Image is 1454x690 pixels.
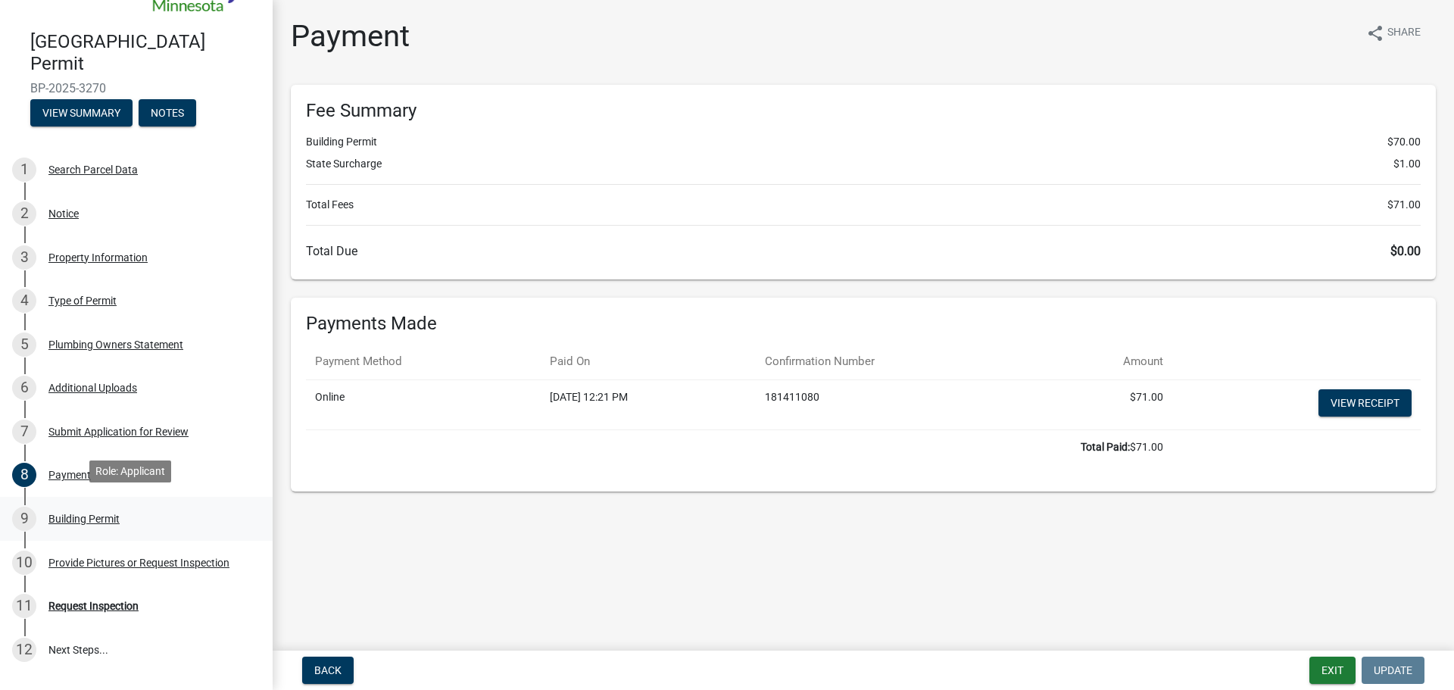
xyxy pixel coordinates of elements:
[12,463,36,487] div: 8
[12,158,36,182] div: 1
[306,197,1421,213] li: Total Fees
[48,382,137,393] div: Additional Uploads
[48,601,139,611] div: Request Inspection
[139,108,196,120] wm-modal-confirm: Notes
[12,420,36,444] div: 7
[139,99,196,126] button: Notes
[1387,134,1421,150] span: $70.00
[12,333,36,357] div: 5
[1042,344,1172,379] th: Amount
[30,99,133,126] button: View Summary
[1318,389,1412,417] a: View receipt
[1393,156,1421,172] span: $1.00
[12,201,36,226] div: 2
[756,379,1041,429] td: 181411080
[1366,24,1384,42] i: share
[1362,657,1424,684] button: Update
[48,426,189,437] div: Submit Application for Review
[30,81,242,95] span: BP-2025-3270
[306,100,1421,122] h6: Fee Summary
[1042,379,1172,429] td: $71.00
[12,507,36,531] div: 9
[541,344,756,379] th: Paid On
[30,108,133,120] wm-modal-confirm: Summary
[541,379,756,429] td: [DATE] 12:21 PM
[306,313,1421,335] h6: Payments Made
[1387,24,1421,42] span: Share
[1354,18,1433,48] button: shareShare
[306,429,1172,464] td: $71.00
[1387,197,1421,213] span: $71.00
[1081,441,1130,453] b: Total Paid:
[314,664,342,676] span: Back
[291,18,410,55] h1: Payment
[48,470,91,480] div: Payment
[1309,657,1356,684] button: Exit
[1374,664,1412,676] span: Update
[48,252,148,263] div: Property Information
[12,245,36,270] div: 3
[12,638,36,662] div: 12
[302,657,354,684] button: Back
[48,339,183,350] div: Plumbing Owners Statement
[306,379,541,429] td: Online
[306,244,1421,258] h6: Total Due
[12,551,36,575] div: 10
[48,557,229,568] div: Provide Pictures or Request Inspection
[12,594,36,618] div: 11
[1390,244,1421,258] span: $0.00
[48,208,79,219] div: Notice
[306,134,1421,150] li: Building Permit
[48,164,138,175] div: Search Parcel Data
[30,31,261,75] h4: [GEOGRAPHIC_DATA] Permit
[12,376,36,400] div: 6
[306,344,541,379] th: Payment Method
[306,156,1421,172] li: State Surcharge
[756,344,1041,379] th: Confirmation Number
[48,514,120,524] div: Building Permit
[48,295,117,306] div: Type of Permit
[89,461,171,482] div: Role: Applicant
[12,289,36,313] div: 4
